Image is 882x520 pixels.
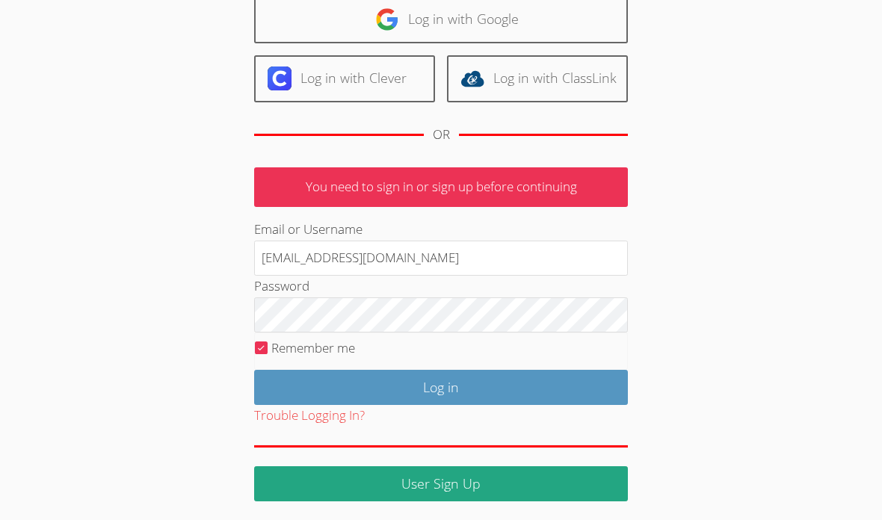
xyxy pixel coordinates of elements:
img: classlink-logo-d6bb404cc1216ec64c9a2012d9dc4662098be43eaf13dc465df04b49fa7ab582.svg [460,66,484,90]
button: Trouble Logging In? [254,405,365,427]
label: Password [254,277,309,294]
img: google-logo-50288ca7cdecda66e5e0955fdab243c47b7ad437acaf1139b6f446037453330a.svg [375,7,399,31]
label: Remember me [271,339,355,356]
div: OR [433,124,450,146]
label: Email or Username [254,220,363,238]
input: Log in [254,370,628,405]
a: User Sign Up [254,466,628,501]
a: Log in with ClassLink [447,55,628,102]
img: clever-logo-6eab21bc6e7a338710f1a6ff85c0baf02591cd810cc4098c63d3a4b26e2feb20.svg [268,66,292,90]
p: You need to sign in or sign up before continuing [254,167,628,207]
a: Log in with Clever [254,55,435,102]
